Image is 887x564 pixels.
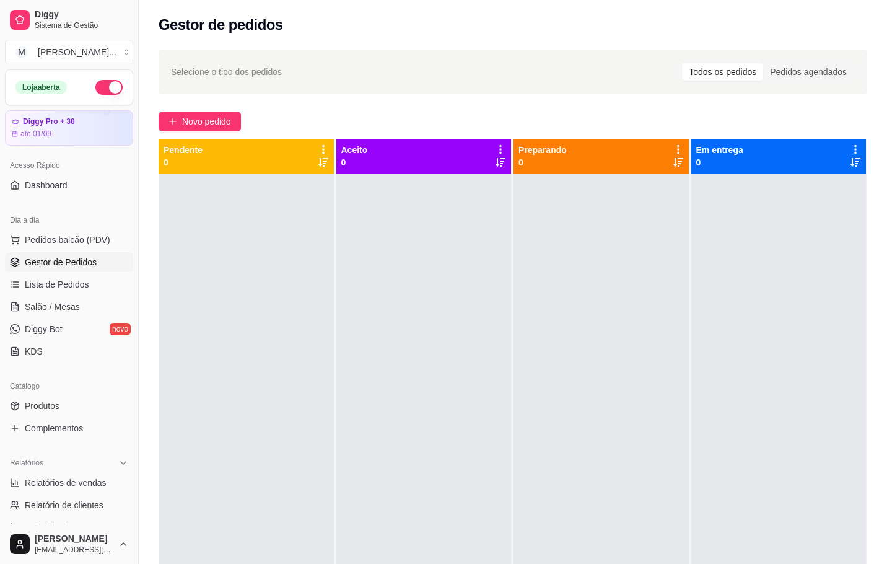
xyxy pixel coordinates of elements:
[159,112,241,131] button: Novo pedido
[696,156,743,169] p: 0
[5,175,133,195] a: Dashboard
[5,495,133,515] a: Relatório de clientes
[518,156,567,169] p: 0
[696,144,743,156] p: Em entrega
[23,117,75,126] article: Diggy Pro + 30
[5,396,133,416] a: Produtos
[168,117,177,126] span: plus
[5,252,133,272] a: Gestor de Pedidos
[5,156,133,175] div: Acesso Rápido
[15,81,67,94] div: Loja aberta
[5,319,133,339] a: Diggy Botnovo
[35,9,128,20] span: Diggy
[25,234,110,246] span: Pedidos balcão (PDV)
[15,46,28,58] span: M
[25,400,59,412] span: Produtos
[5,275,133,294] a: Lista de Pedidos
[5,40,133,64] button: Select a team
[171,65,282,79] span: Selecione o tipo dos pedidos
[5,230,133,250] button: Pedidos balcão (PDV)
[25,323,63,335] span: Diggy Bot
[5,529,133,559] button: [PERSON_NAME][EMAIL_ADDRESS][DOMAIN_NAME]
[341,156,368,169] p: 0
[5,418,133,438] a: Complementos
[341,144,368,156] p: Aceito
[164,156,203,169] p: 0
[35,545,113,555] span: [EMAIL_ADDRESS][DOMAIN_NAME]
[25,477,107,489] span: Relatórios de vendas
[159,15,283,35] h2: Gestor de pedidos
[5,210,133,230] div: Dia a dia
[5,473,133,493] a: Relatórios de vendas
[25,521,100,534] span: Relatório de mesas
[38,46,116,58] div: [PERSON_NAME] ...
[25,422,83,434] span: Complementos
[20,129,51,139] article: até 01/09
[164,144,203,156] p: Pendente
[5,376,133,396] div: Catálogo
[35,534,113,545] span: [PERSON_NAME]
[95,80,123,95] button: Alterar Status
[25,301,80,313] span: Salão / Mesas
[682,63,763,81] div: Todos os pedidos
[5,5,133,35] a: DiggySistema de Gestão
[10,458,43,468] span: Relatórios
[5,341,133,361] a: KDS
[25,256,97,268] span: Gestor de Pedidos
[518,144,567,156] p: Preparando
[5,297,133,317] a: Salão / Mesas
[25,345,43,358] span: KDS
[35,20,128,30] span: Sistema de Gestão
[763,63,854,81] div: Pedidos agendados
[182,115,231,128] span: Novo pedido
[5,110,133,146] a: Diggy Pro + 30até 01/09
[25,179,68,192] span: Dashboard
[25,499,103,511] span: Relatório de clientes
[5,518,133,537] a: Relatório de mesas
[25,278,89,291] span: Lista de Pedidos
